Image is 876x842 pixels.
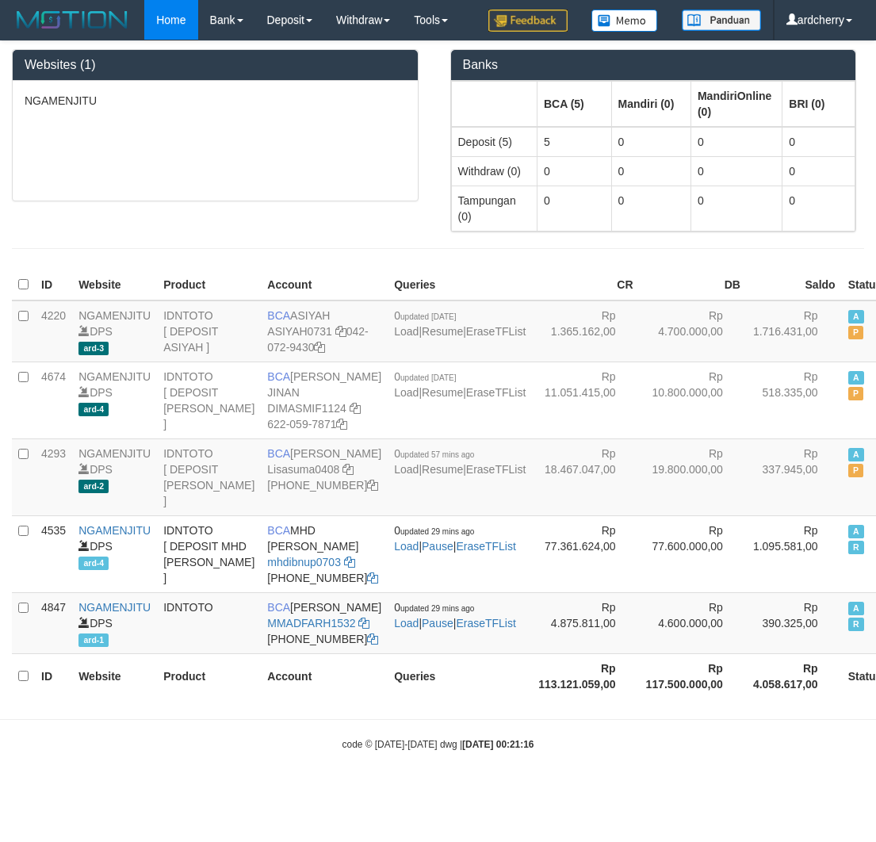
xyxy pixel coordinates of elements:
td: IDNTOTO [ DEPOSIT MHD [PERSON_NAME] ] [157,515,261,592]
span: ard-3 [78,342,109,355]
td: Rp 4.600.000,00 [640,592,747,653]
th: CR [532,270,639,300]
span: updated 29 mins ago [400,604,474,613]
td: Rp 19.800.000,00 [640,438,747,515]
td: 4220 [35,300,72,362]
small: code © [DATE]-[DATE] dwg | [342,739,534,750]
th: Rp 117.500.000,00 [640,653,747,698]
span: Active [848,371,864,385]
th: Rp 113.121.059,00 [532,653,639,698]
th: Group: activate to sort column ascending [611,81,690,127]
td: Rp 1.365.162,00 [532,300,639,362]
span: Running [848,618,864,631]
td: [PERSON_NAME] [PHONE_NUMBER] [261,592,388,653]
span: | | [394,370,526,399]
td: 0 [690,127,782,157]
a: Copy Lisasuma0408 to clipboard [342,463,354,476]
span: 0 [394,370,456,383]
h3: Websites (1) [25,58,406,72]
td: 0 [537,156,611,186]
a: EraseTFList [466,463,526,476]
span: Paused [848,387,864,400]
span: updated [DATE] [400,373,456,382]
a: EraseTFList [466,386,526,399]
a: Resume [422,325,463,338]
td: IDNTOTO [ DEPOSIT ASIYAH ] [157,300,261,362]
td: Rp 337.945,00 [747,438,842,515]
span: 0 [394,524,474,537]
a: EraseTFList [456,617,515,630]
span: Paused [848,326,864,339]
th: Website [72,270,157,300]
span: | | [394,601,516,630]
span: ard-2 [78,480,109,493]
td: 0 [690,186,782,231]
span: BCA [267,524,290,537]
span: updated 57 mins ago [400,450,474,459]
a: DIMASMIF1124 [267,402,346,415]
a: EraseTFList [456,540,515,553]
span: ard-4 [78,403,109,416]
span: 0 [394,447,474,460]
a: Copy 6220597871 to clipboard [336,418,347,431]
td: 0 [782,127,855,157]
span: Running [848,541,864,554]
th: Group: activate to sort column ascending [451,81,537,127]
th: Group: activate to sort column ascending [782,81,855,127]
td: 0 [611,156,690,186]
th: Account [261,270,388,300]
td: ASIYAH 042-072-9430 [261,300,388,362]
td: IDNTOTO [ DEPOSIT [PERSON_NAME] ] [157,438,261,515]
a: Load [394,540,419,553]
a: mhdibnup0703 [267,556,341,568]
a: Copy 6127021742 to clipboard [367,572,378,584]
span: BCA [267,309,290,322]
th: DB [640,270,747,300]
th: Group: activate to sort column ascending [537,81,611,127]
td: Rp 77.600.000,00 [640,515,747,592]
span: 0 [394,601,474,614]
a: Load [394,617,419,630]
td: 0 [690,156,782,186]
span: updated [DATE] [400,312,456,321]
strong: [DATE] 00:21:16 [462,739,534,750]
td: MHD [PERSON_NAME] [PHONE_NUMBER] [261,515,388,592]
a: NGAMENJITU [78,309,151,322]
td: 0 [782,156,855,186]
th: Product [157,653,261,698]
a: Copy mhdibnup0703 to clipboard [344,556,355,568]
td: DPS [72,362,157,438]
th: Group: activate to sort column ascending [690,81,782,127]
img: panduan.png [682,10,761,31]
a: Copy 6127014479 to clipboard [367,479,378,492]
td: Rp 11.051.415,00 [532,362,639,438]
a: NGAMENJITU [78,370,151,383]
a: Resume [422,386,463,399]
span: updated 29 mins ago [400,527,474,536]
td: DPS [72,515,157,592]
span: BCA [267,447,290,460]
span: Paused [848,464,864,477]
span: Active [848,525,864,538]
span: Active [848,310,864,323]
span: ard-4 [78,557,109,570]
a: Copy MMADFARH1532 to clipboard [358,617,369,630]
a: Copy DIMASMIF1124 to clipboard [350,402,361,415]
p: NGAMENJITU [25,93,406,109]
span: ard-1 [78,633,109,647]
span: BCA [267,370,290,383]
th: Queries [388,653,532,698]
td: Rp 390.325,00 [747,592,842,653]
th: ID [35,270,72,300]
td: 0 [611,127,690,157]
span: | | [394,309,526,338]
a: Pause [422,540,453,553]
td: Deposit (5) [451,127,537,157]
span: | | [394,447,526,476]
span: Active [848,448,864,461]
span: 0 [394,309,456,322]
a: Copy 8692565770 to clipboard [367,633,378,645]
span: Active [848,602,864,615]
td: 4293 [35,438,72,515]
th: Account [261,653,388,698]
